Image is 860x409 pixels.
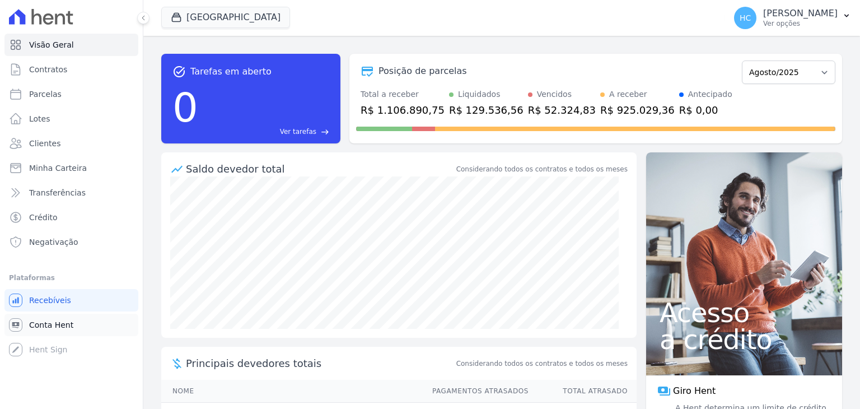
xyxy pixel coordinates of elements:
[449,103,524,118] div: R$ 129.536,56
[361,103,445,118] div: R$ 1.106.890,75
[660,299,829,326] span: Acesso
[456,359,628,369] span: Considerando todos os contratos e todos os meses
[679,103,732,118] div: R$ 0,00
[537,89,572,100] div: Vencidos
[29,64,67,75] span: Contratos
[4,157,138,179] a: Minha Carteira
[29,319,73,331] span: Conta Hent
[172,65,186,78] span: task_alt
[4,83,138,105] a: Parcelas
[763,8,838,19] p: [PERSON_NAME]
[321,128,329,136] span: east
[29,236,78,248] span: Negativação
[29,295,71,306] span: Recebíveis
[186,356,454,371] span: Principais devedores totais
[4,289,138,312] a: Recebíveis
[29,113,50,124] span: Lotes
[29,212,58,223] span: Crédito
[29,162,87,174] span: Minha Carteira
[4,206,138,229] a: Crédito
[660,326,829,353] span: a crédito
[725,2,860,34] button: HC [PERSON_NAME] Ver opções
[600,103,675,118] div: R$ 925.029,36
[458,89,501,100] div: Liquidados
[203,127,329,137] a: Ver tarefas east
[378,64,467,78] div: Posição de parcelas
[29,39,74,50] span: Visão Geral
[609,89,647,100] div: A receber
[9,271,134,285] div: Plataformas
[422,380,529,403] th: Pagamentos Atrasados
[4,132,138,155] a: Clientes
[740,14,751,22] span: HC
[673,384,716,398] span: Giro Hent
[4,314,138,336] a: Conta Hent
[186,161,454,176] div: Saldo devedor total
[4,182,138,204] a: Transferências
[4,58,138,81] a: Contratos
[4,34,138,56] a: Visão Geral
[29,187,86,198] span: Transferências
[29,138,60,149] span: Clientes
[688,89,732,100] div: Antecipado
[172,78,198,137] div: 0
[161,380,422,403] th: Nome
[361,89,445,100] div: Total a receber
[528,103,596,118] div: R$ 52.324,83
[190,65,272,78] span: Tarefas em aberto
[4,231,138,253] a: Negativação
[4,108,138,130] a: Lotes
[280,127,316,137] span: Ver tarefas
[456,164,628,174] div: Considerando todos os contratos e todos os meses
[763,19,838,28] p: Ver opções
[29,89,62,100] span: Parcelas
[529,380,637,403] th: Total Atrasado
[161,7,290,28] button: [GEOGRAPHIC_DATA]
